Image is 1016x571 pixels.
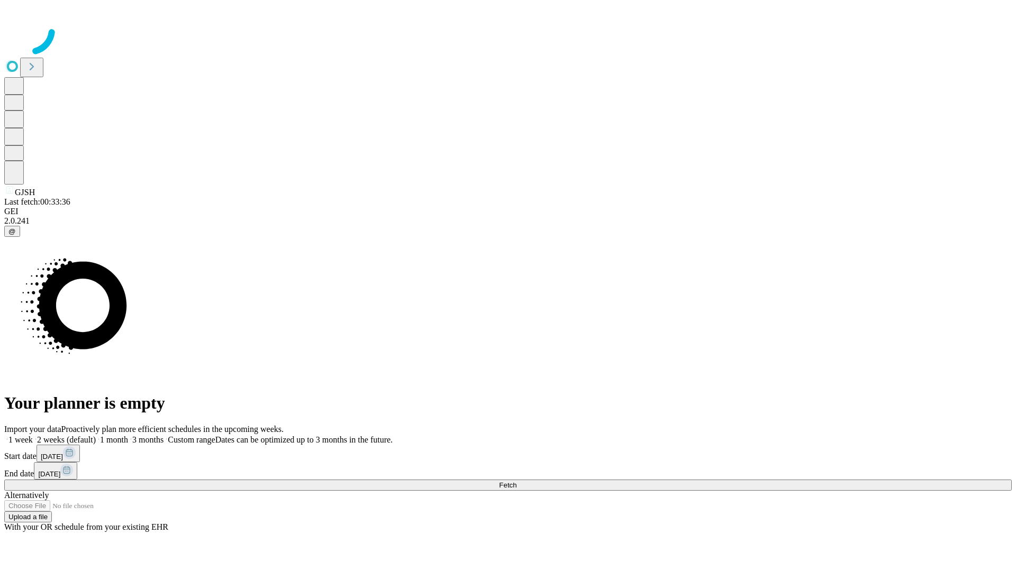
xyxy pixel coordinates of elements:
[4,393,1012,413] h1: Your planner is empty
[4,197,70,206] span: Last fetch: 00:33:36
[4,522,168,531] span: With your OR schedule from your existing EHR
[41,453,63,461] span: [DATE]
[215,435,393,444] span: Dates can be optimized up to 3 months in the future.
[4,425,61,434] span: Import your data
[8,435,33,444] span: 1 week
[8,227,16,235] span: @
[499,481,516,489] span: Fetch
[4,216,1012,226] div: 2.0.241
[61,425,284,434] span: Proactively plan more efficient schedules in the upcoming weeks.
[4,226,20,237] button: @
[4,462,1012,480] div: End date
[4,445,1012,462] div: Start date
[37,445,80,462] button: [DATE]
[132,435,164,444] span: 3 months
[4,480,1012,491] button: Fetch
[168,435,215,444] span: Custom range
[100,435,128,444] span: 1 month
[37,435,96,444] span: 2 weeks (default)
[38,470,60,478] span: [DATE]
[4,491,49,500] span: Alternatively
[4,207,1012,216] div: GEI
[15,188,35,197] span: GJSH
[34,462,77,480] button: [DATE]
[4,511,52,522] button: Upload a file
